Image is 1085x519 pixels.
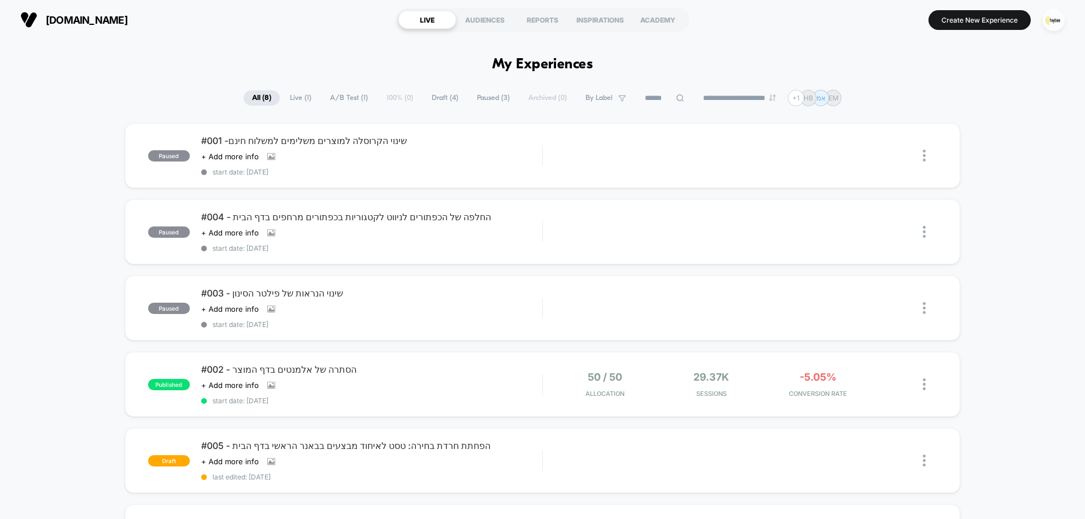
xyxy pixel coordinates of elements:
[767,390,869,398] span: CONVERSION RATE
[817,94,826,102] p: אמ
[244,90,280,106] span: All ( 8 )
[148,226,190,238] span: paused
[629,11,687,29] div: ACADEMY
[20,11,37,28] img: Visually logo
[201,304,259,313] span: + Add more info
[398,11,456,29] div: LIVE
[148,150,190,162] span: paused
[201,473,542,481] span: last edited: [DATE]
[17,11,131,29] button: [DOMAIN_NAME]
[769,94,776,101] img: end
[585,94,613,102] span: By Label
[201,396,542,405] span: start date: [DATE]
[923,302,926,314] img: close
[148,379,190,390] span: published
[322,90,376,106] span: A/B Test ( 1 )
[201,287,542,299] span: #003 - שינוי הנראות של פילטר הסינון
[800,371,836,383] span: -5.05%
[201,244,542,252] span: start date: [DATE]
[201,440,542,451] span: #005 - הפחתת חרדת בחירה: טסט לאיחוד מבצעים בבאנר הראשי בדף הבית
[201,135,542,146] span: #001 -שינוי הקרוסלה למוצרים משלימים למשלוח חינם
[1043,9,1065,31] img: ppic
[804,94,813,102] p: HB
[923,378,926,390] img: close
[571,11,629,29] div: INSPIRATIONS
[201,211,542,223] span: #004 - החלפה של הכפתורים לניווט לקטגוריות בכפתורים מרחפים בדף הבית
[788,90,804,106] div: + 1
[468,90,518,106] span: Paused ( 3 )
[492,56,593,73] h1: My Experiences
[588,371,622,383] span: 50 / 50
[148,455,190,466] span: draft
[585,390,624,398] span: Allocation
[148,303,190,314] span: paused
[201,168,542,176] span: start date: [DATE]
[1039,8,1068,32] button: ppic
[201,381,259,390] span: + Add more info
[201,152,259,161] span: + Add more info
[514,11,571,29] div: REPORTS
[281,90,320,106] span: Live ( 1 )
[201,457,259,466] span: + Add more info
[923,455,926,466] img: close
[923,226,926,238] img: close
[661,390,762,398] span: Sessions
[456,11,514,29] div: AUDIENCES
[693,371,729,383] span: 29.37k
[201,320,542,329] span: start date: [DATE]
[201,228,259,237] span: + Add more info
[201,364,542,375] span: #002 - הסתרה של אלמנטים בדף המוצר
[923,150,926,162] img: close
[928,10,1031,30] button: Create New Experience
[828,94,839,102] p: EM
[423,90,467,106] span: Draft ( 4 )
[46,14,128,26] span: [DOMAIN_NAME]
